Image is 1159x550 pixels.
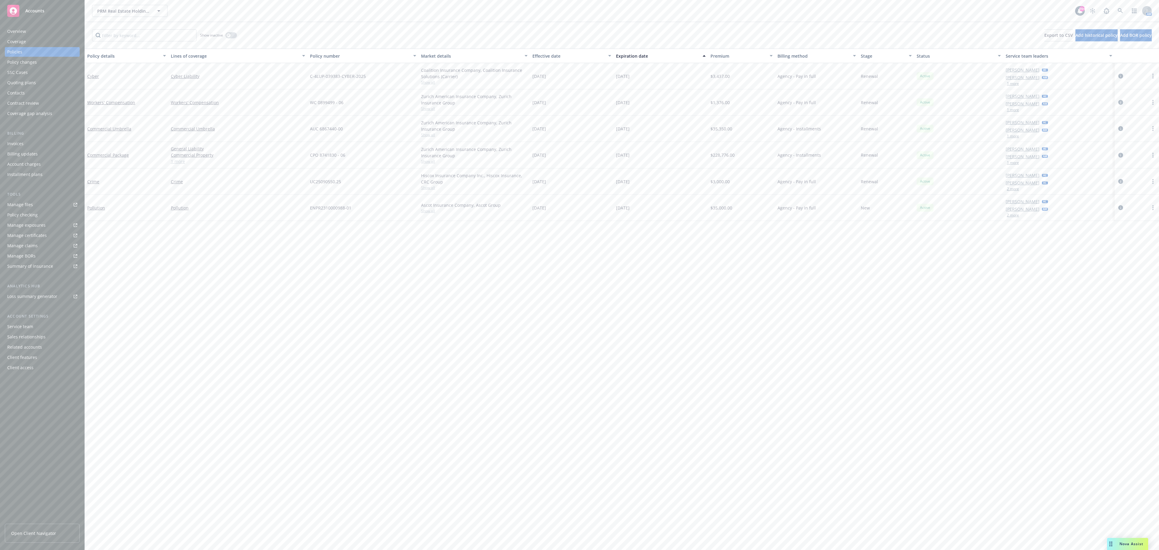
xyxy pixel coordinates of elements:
[919,100,931,105] span: Active
[87,100,135,105] a: Workers' Compensation
[614,49,708,63] button: Expiration date
[1117,152,1124,159] a: circleInformation
[1119,541,1143,546] span: Nova Assist
[1128,5,1140,17] a: Switch app
[1006,93,1039,99] a: [PERSON_NAME]
[5,149,80,159] a: Billing updates
[532,205,546,211] span: [DATE]
[1107,538,1115,550] div: Drag to move
[7,210,38,220] div: Policy checking
[5,283,80,289] div: Analytics hub
[171,145,305,152] a: General Liability
[919,152,931,158] span: Active
[708,49,775,63] button: Premium
[858,49,914,63] button: Stage
[1075,32,1118,38] span: Add historical policy
[1007,161,1019,165] button: 1 more
[861,152,878,158] span: Renewal
[1044,29,1073,41] button: Export to CSV
[171,178,305,185] a: Crime
[7,37,26,46] div: Coverage
[1117,125,1124,132] a: circleInformation
[421,172,528,185] div: Hiscox Insurance Company Inc., Hiscox Insurance, CRC Group
[1006,101,1039,107] a: [PERSON_NAME]
[1149,204,1157,211] a: more
[1149,125,1157,132] a: more
[7,170,43,179] div: Installment plans
[7,149,38,159] div: Billing updates
[1007,134,1019,138] button: 1 more
[861,73,878,79] span: Renewal
[1117,178,1124,185] a: circleInformation
[1100,5,1113,17] a: Report a Bug
[1007,213,1019,217] button: 2 more
[1120,32,1152,38] span: Add BOR policy
[1006,119,1039,126] a: [PERSON_NAME]
[310,205,351,211] span: ENPR2310000988-01
[421,106,528,111] span: Show all
[7,261,53,271] div: Summary of insurance
[7,342,42,352] div: Related accounts
[532,178,546,185] span: [DATE]
[7,322,33,331] div: Service team
[5,57,80,67] a: Policy changes
[616,126,630,132] span: [DATE]
[710,126,732,132] span: $35,350.00
[87,53,159,59] div: Policy details
[310,53,410,59] div: Policy number
[1006,206,1039,212] a: [PERSON_NAME]
[7,47,22,57] div: Policies
[7,200,33,209] div: Manage files
[532,73,546,79] span: [DATE]
[5,342,80,352] a: Related accounts
[5,241,80,251] a: Manage claims
[171,152,305,158] a: Commercial Property
[616,73,630,79] span: [DATE]
[419,49,530,63] button: Market details
[7,57,37,67] div: Policy changes
[5,2,80,19] a: Accounts
[914,49,1003,63] button: Status
[1075,29,1118,41] button: Add historical policy
[616,99,630,106] span: [DATE]
[775,49,859,63] button: Billing method
[616,152,630,158] span: [DATE]
[1079,6,1085,11] div: 99+
[7,353,37,362] div: Client features
[5,139,80,149] a: Invoices
[5,220,80,230] span: Manage exposures
[171,158,305,165] a: 1 more
[1149,152,1157,159] a: more
[92,5,168,17] button: PRM Real Estate Holdings LLC
[919,73,931,79] span: Active
[7,78,36,88] div: Quoting plans
[1149,72,1157,80] a: more
[861,126,878,132] span: Renewal
[616,53,699,59] div: Expiration date
[421,159,528,164] span: Show all
[1149,99,1157,106] a: more
[1006,172,1039,178] a: [PERSON_NAME]
[1120,29,1152,41] button: Add BOR policy
[710,152,735,158] span: $228,776.00
[1006,180,1039,186] a: [PERSON_NAME]
[5,47,80,57] a: Policies
[11,530,56,536] span: Open Client Navigator
[5,363,80,373] a: Client access
[777,152,821,158] span: Agency - Installments
[5,231,80,240] a: Manage certificates
[5,68,80,77] a: SSC Cases
[1003,49,1115,63] button: Service team leaders
[5,37,80,46] a: Coverage
[421,120,528,132] div: Zurich American Insurance Company, Zurich Insurance Group
[87,152,129,158] a: Commercial Package
[1117,72,1124,80] a: circleInformation
[1006,153,1039,160] a: [PERSON_NAME]
[5,261,80,271] a: Summary of insurance
[777,53,850,59] div: Billing method
[1007,82,1019,85] button: 1 more
[710,73,730,79] span: $3,437.00
[310,152,345,158] span: CPO 8741830 - 06
[87,126,131,132] a: Commercial Umbrella
[171,53,299,59] div: Lines of coverage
